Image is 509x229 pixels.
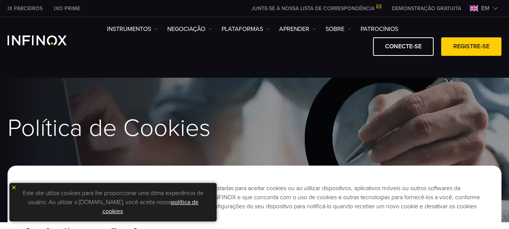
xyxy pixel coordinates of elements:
[361,25,398,34] a: PATROCÍNIOS
[392,5,461,12] font: DEMONSTRAÇÃO GRATUITA
[167,25,212,34] a: NEGOCIAÇÃO
[279,25,309,33] font: Aprender
[481,5,489,12] font: em
[107,25,158,34] a: Instrumentos
[246,5,386,12] a: JUNTE-SE À NOSSA LISTA DE CORRESPONDÊNCIA
[11,185,17,190] img: ícone amarelo de fechamento
[361,25,398,33] font: PATROCÍNIOS
[386,5,467,12] a: CARDÁPIO INFINOX
[441,37,501,56] a: REGISTRE-SE
[8,113,211,143] font: Política de Cookies
[8,5,43,12] font: IX PARCEIROS
[48,5,86,12] a: INFINOX
[8,35,84,45] a: Logotipo INFINOX
[167,25,205,33] font: NEGOCIAÇÃO
[2,5,48,12] a: INFINOX
[123,207,124,215] font: .
[326,25,344,33] font: SOBRE
[222,25,263,33] font: PLATAFORMAS
[23,189,203,206] font: Este site utiliza cookies para lhe proporcionar uma ótima experiência de usuário. Ao utilizar o [...
[54,5,80,12] font: IXO PRIME
[279,25,316,34] a: Aprender
[222,25,270,34] a: PLATAFORMAS
[251,5,374,12] font: JUNTE-SE À NOSSA LISTA DE CORRESPONDÊNCIA
[453,43,489,50] font: REGISTRE-SE
[107,25,151,33] font: Instrumentos
[373,37,434,56] a: CONECTE-SE
[26,184,480,219] font: Ao visitar os sites da INFINOX com as configurações do seu navegador ajustadas para aceitar cooki...
[385,43,422,50] font: CONECTE-SE
[326,25,351,34] a: SOBRE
